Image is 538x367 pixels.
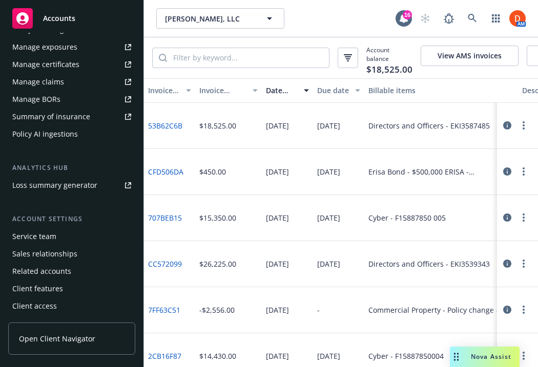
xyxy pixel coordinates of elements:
div: Date issued [266,85,298,96]
a: Service team [8,228,135,245]
a: 7FF63C51 [148,305,180,315]
span: Account balance [366,46,412,70]
div: [DATE] [317,120,340,131]
span: Nova Assist [471,352,511,361]
a: CC572099 [148,258,182,269]
div: [DATE] [317,166,340,177]
div: Directors and Officers - EKI3587485 [368,120,490,131]
div: Invoice amount [199,85,246,96]
div: [DATE] [317,258,340,269]
div: Drag to move [450,347,463,367]
div: Policy AI ingestions [12,126,78,142]
div: Due date [317,85,349,96]
span: [PERSON_NAME], LLC [165,13,254,24]
a: 53B62C6B [148,120,182,131]
div: Manage certificates [12,56,79,73]
div: -$2,556.00 [199,305,235,315]
div: $15,350.00 [199,212,236,223]
div: Invoice ID [148,85,180,96]
button: Due date [313,78,364,103]
a: Accounts [8,4,135,33]
a: Manage certificates [8,56,135,73]
button: Invoice amount [195,78,262,103]
div: Client access [12,298,57,314]
button: Date issued [262,78,313,103]
div: $26,225.00 [199,258,236,269]
button: View AMS invoices [421,46,519,66]
div: Commercial Property - Policy change - D02403559 [368,305,514,315]
button: Billable items [364,78,518,103]
div: Account settings [8,214,135,224]
div: - [317,305,320,315]
button: Invoice ID [144,78,195,103]
div: Sales relationships [12,246,77,262]
div: Cyber - F15887850 005 [368,212,446,223]
div: [DATE] [266,212,289,223]
a: Sales relationships [8,246,135,262]
div: Manage claims [12,74,64,90]
a: Report a Bug [439,8,459,29]
a: Summary of insurance [8,109,135,125]
a: 707BEB15 [148,212,182,223]
div: [DATE] [266,258,289,269]
div: Billable items [368,85,514,96]
a: Start snowing [415,8,436,29]
input: Filter by keyword... [167,48,329,68]
a: Switch app [486,8,506,29]
a: Policy AI ingestions [8,126,135,142]
div: [DATE] [266,351,289,361]
div: $18,525.00 [199,120,236,131]
img: photo [509,10,526,27]
a: Loss summary generator [8,177,135,193]
a: Manage exposures [8,39,135,55]
button: Nova Assist [450,347,520,367]
div: Summary of insurance [12,109,90,125]
a: CFD506DA [148,166,183,177]
div: Erisa Bond - $500,000 ERISA - PA12522900012 [368,166,514,177]
div: [DATE] [266,305,289,315]
span: Accounts [43,14,75,23]
div: Cyber - F15887850004 [368,351,444,361]
div: [DATE] [266,120,289,131]
a: Related accounts [8,263,135,279]
a: Client access [8,298,135,314]
div: Loss summary generator [12,177,97,193]
div: $450.00 [199,166,226,177]
button: [PERSON_NAME], LLC [156,8,284,29]
a: 2CB16F87 [148,351,181,361]
div: [DATE] [317,212,340,223]
a: Manage BORs [8,91,135,107]
a: Search [462,8,483,29]
div: 16 [403,10,412,19]
a: Manage claims [8,74,135,90]
div: [DATE] [317,351,340,361]
div: Service team [12,228,56,245]
svg: Search [159,54,167,62]
span: Open Client Navigator [19,333,95,344]
div: Manage exposures [12,39,77,55]
div: Analytics hub [8,163,135,173]
div: Related accounts [12,263,71,279]
div: [DATE] [266,166,289,177]
div: Client features [12,280,63,297]
span: $18,525.00 [366,63,412,76]
div: Directors and Officers - EKI3539343 [368,258,490,269]
a: Client features [8,280,135,297]
div: $14,430.00 [199,351,236,361]
div: Manage BORs [12,91,60,107]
